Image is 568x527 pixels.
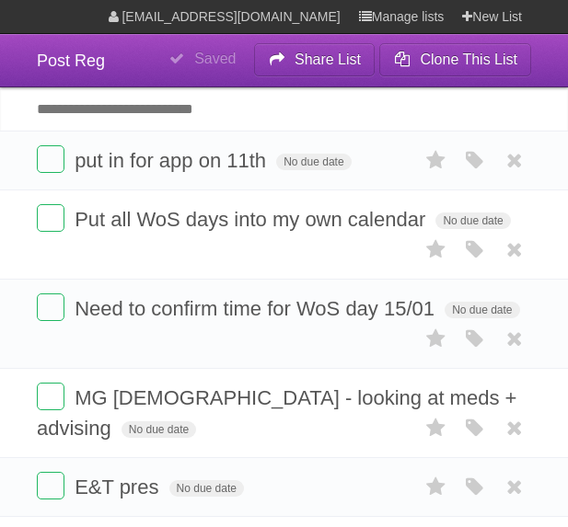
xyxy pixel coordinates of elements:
label: Star task [419,235,454,265]
b: Clone This List [420,52,517,67]
label: Done [37,145,64,173]
label: Done [37,204,64,232]
label: Done [37,293,64,321]
span: No due date [445,302,519,318]
span: No due date [435,212,510,229]
label: Star task [419,145,454,176]
span: put in for app on 11th [75,149,271,172]
label: Done [37,383,64,410]
button: Clone This List [379,43,531,76]
span: Need to confirm time for WoS day 15/01 [75,297,439,320]
label: Star task [419,324,454,354]
span: No due date [122,421,196,438]
span: Put all WoS days into my own calendar [75,208,430,231]
label: Done [37,472,64,499]
span: No due date [169,480,244,497]
b: Share List [295,52,361,67]
label: Star task [419,413,454,443]
span: Post Reg [37,52,105,70]
span: MG [DEMOGRAPHIC_DATA] - looking at meds + advising [37,386,516,440]
label: Star task [419,472,454,502]
span: No due date [276,154,351,170]
span: E&T pres [75,475,163,498]
button: Share List [254,43,376,76]
b: Saved [194,51,236,66]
